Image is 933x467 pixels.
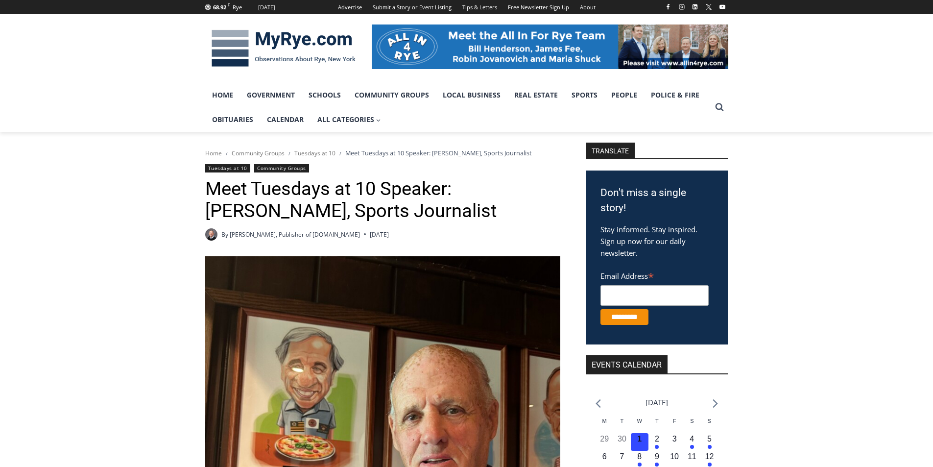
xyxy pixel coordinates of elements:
div: Thursday [648,417,666,433]
time: 5 [707,435,712,443]
em: Has events [655,463,659,467]
a: Home [205,149,222,157]
a: People [604,83,644,107]
h2: Events Calendar [586,355,668,373]
h1: Meet Tuesdays at 10 Speaker: [PERSON_NAME], Sports Journalist [205,178,560,222]
time: 7 [620,452,624,461]
a: Facebook [662,1,674,13]
a: All Categories [311,107,388,132]
span: All Categories [317,114,381,125]
div: Saturday [683,417,701,433]
em: Has events [708,445,712,449]
button: View Search Form [711,98,728,116]
a: Sports [565,83,604,107]
a: Tuesdays at 10 [294,149,335,157]
div: Rye [233,3,242,12]
div: Friday [666,417,683,433]
a: Schools [302,83,348,107]
span: M [602,418,607,424]
div: Sunday [701,417,718,433]
span: 68.92 [213,3,226,11]
time: 4 [690,435,694,443]
span: Meet Tuesdays at 10 Speaker: [PERSON_NAME], Sports Journalist [345,148,532,157]
em: Has events [690,445,694,449]
time: 12 [705,452,714,461]
nav: Breadcrumbs [205,148,560,158]
a: Real Estate [507,83,565,107]
time: 8 [637,452,642,461]
a: Community Groups [254,164,309,172]
a: Tuesdays at 10 [205,164,250,172]
a: Obituaries [205,107,260,132]
span: T [655,418,659,424]
a: [PERSON_NAME], Publisher of [DOMAIN_NAME] [230,230,360,239]
a: Calendar [260,107,311,132]
span: F [228,2,230,7]
em: Has events [708,463,712,467]
time: 6 [602,452,607,461]
span: / [339,150,341,157]
span: S [708,418,711,424]
time: 29 [600,435,609,443]
a: Previous month [596,399,601,408]
a: Local Business [436,83,507,107]
span: T [621,418,624,424]
em: Has events [638,463,642,467]
time: 10 [670,452,679,461]
a: Home [205,83,240,107]
div: Wednesday [631,417,648,433]
label: Email Address [600,266,709,284]
a: Author image [205,228,217,241]
a: Linkedin [689,1,701,13]
span: W [637,418,642,424]
a: Instagram [676,1,688,13]
button: 30 [613,433,631,451]
a: X [703,1,715,13]
a: Community Groups [232,149,285,157]
time: 30 [618,435,626,443]
time: 1 [637,435,642,443]
div: Tuesday [613,417,631,433]
div: [DATE] [258,3,275,12]
em: Has events [655,445,659,449]
img: MyRye.com [205,23,362,74]
button: 3 [666,433,683,451]
button: 1 [631,433,648,451]
span: / [226,150,228,157]
a: Government [240,83,302,107]
nav: Primary Navigation [205,83,711,132]
a: Next month [713,399,718,408]
button: 5 Has events [701,433,718,451]
button: 29 [596,433,613,451]
time: 11 [688,452,696,461]
time: 2 [655,435,659,443]
time: [DATE] [370,230,389,239]
time: 3 [672,435,677,443]
h3: Don't miss a single story! [600,185,713,216]
span: F [673,418,676,424]
span: S [690,418,694,424]
p: Stay informed. Stay inspired. Sign up now for our daily newsletter. [600,223,713,259]
time: 9 [655,452,659,461]
a: Police & Fire [644,83,706,107]
img: All in for Rye [372,25,728,69]
a: YouTube [717,1,728,13]
button: 4 Has events [683,433,701,451]
button: 2 Has events [648,433,666,451]
li: [DATE] [646,396,668,409]
span: / [288,150,290,157]
div: Monday [596,417,613,433]
strong: TRANSLATE [586,143,635,158]
a: Community Groups [348,83,436,107]
span: By [221,230,228,239]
